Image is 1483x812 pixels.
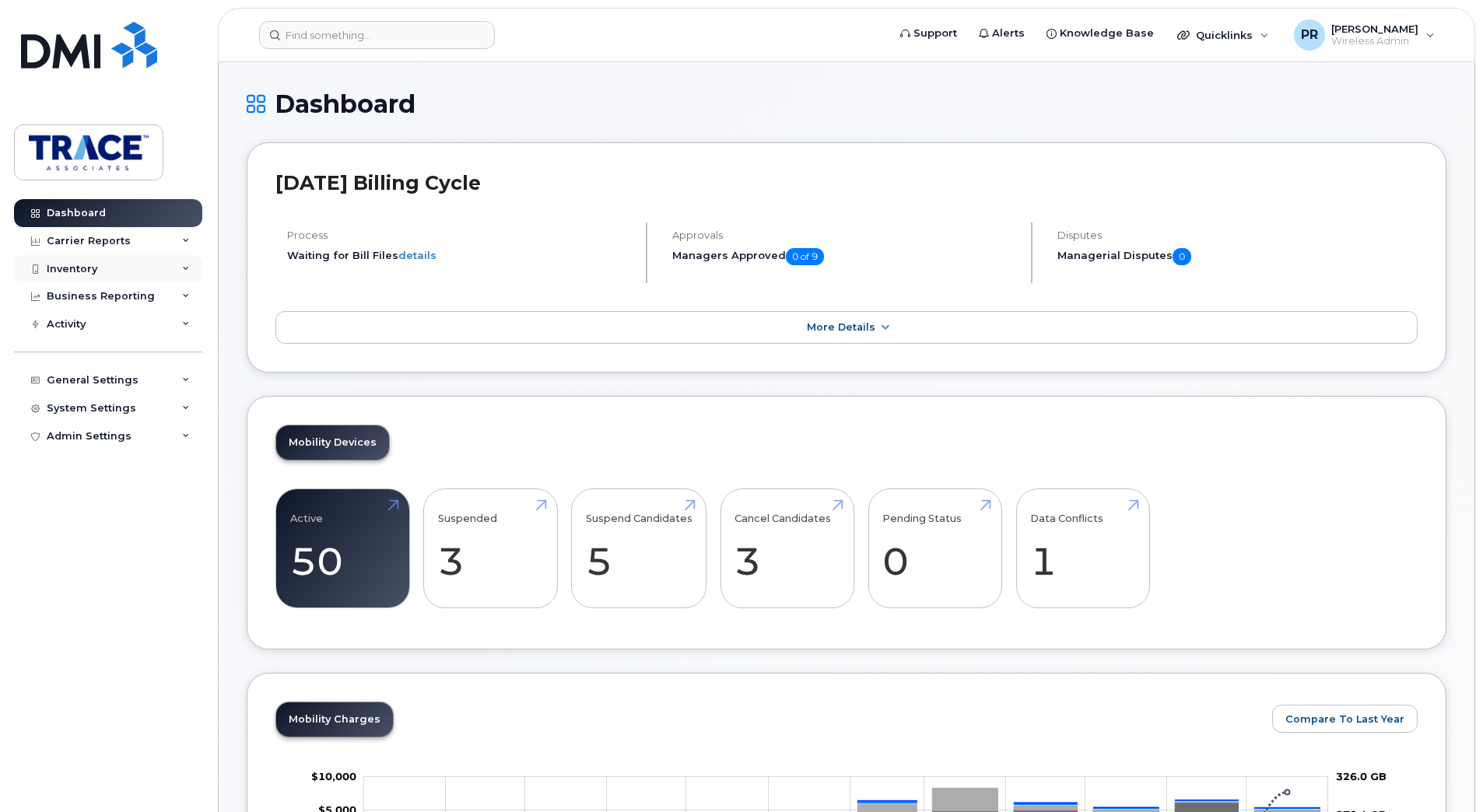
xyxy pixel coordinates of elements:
a: Active 50 [290,497,395,600]
tspan: $10,000 [311,770,356,782]
h5: Managerial Disputes [1057,248,1418,265]
span: 0 [1173,248,1191,265]
h4: Disputes [1057,229,1418,241]
h4: Process [287,229,633,241]
button: Compare To Last Year [1272,705,1418,733]
span: More Details [807,321,875,333]
tspan: 326.0 GB [1336,770,1387,782]
a: Data Conflicts 1 [1030,497,1135,600]
a: details [398,249,436,261]
a: Suspended 3 [438,497,543,600]
a: Mobility Charges [276,702,393,737]
a: Pending Status 0 [882,497,987,600]
h4: Approvals [672,229,1018,241]
a: Suspend Candidates 5 [586,497,692,600]
h5: Managers Approved [672,248,1018,265]
h2: [DATE] Billing Cycle [275,171,1418,194]
a: Mobility Devices [276,425,389,460]
span: Compare To Last Year [1285,712,1404,726]
li: Waiting for Bill Files [287,248,633,263]
span: 0 of 9 [786,248,824,265]
h1: Dashboard [247,90,1446,117]
g: $0 [311,770,356,782]
a: Cancel Candidates 3 [734,497,840,600]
